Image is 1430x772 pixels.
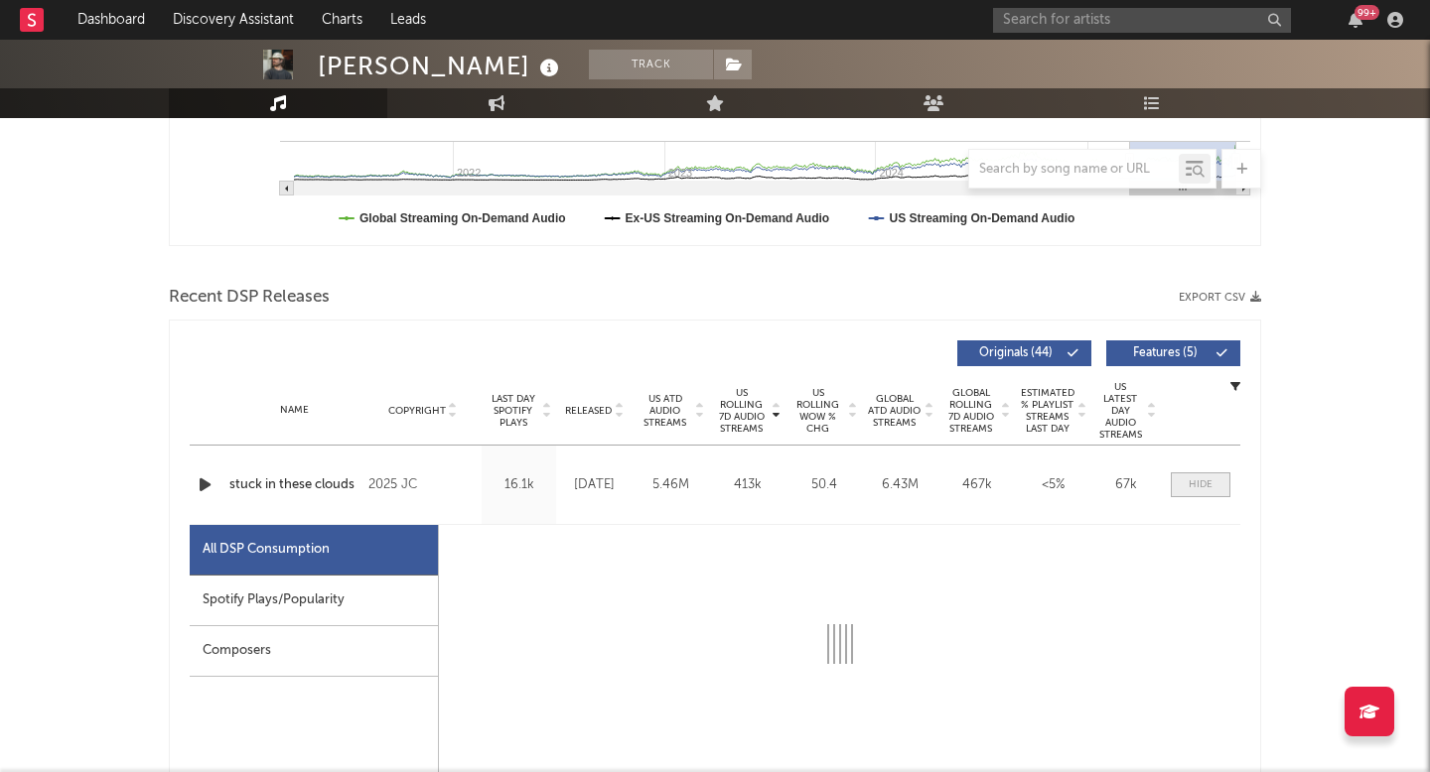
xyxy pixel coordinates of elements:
span: US Rolling 7D Audio Streams [714,387,769,435]
button: Export CSV [1179,292,1261,304]
span: Global ATD Audio Streams [867,393,922,429]
button: Track [589,50,713,79]
text: US Streaming On-Demand Audio [889,211,1074,225]
div: All DSP Consumption [190,525,438,576]
div: 6.43M [867,475,933,495]
div: 99 + [1355,5,1379,20]
span: Originals ( 44 ) [970,347,1062,359]
span: Recent DSP Releases [169,286,330,310]
div: Composers [190,626,438,677]
div: [PERSON_NAME] [318,50,564,82]
span: Copyright [388,405,446,417]
span: US ATD Audio Streams [638,393,692,429]
button: 99+ [1349,12,1362,28]
div: 2025 JC [368,473,477,497]
button: Originals(44) [957,340,1091,366]
span: Last Day Spotify Plays [487,393,539,429]
span: US Latest Day Audio Streams [1096,381,1144,441]
span: Released [565,405,612,417]
div: 67k [1096,475,1156,495]
div: Name [229,403,358,418]
text: Ex-US Streaming On-Demand Audio [626,211,830,225]
div: 50.4 [790,475,857,495]
div: 5.46M [638,475,704,495]
span: US Rolling WoW % Chg [790,387,845,435]
button: Features(5) [1106,340,1240,366]
input: Search by song name or URL [969,162,1179,178]
span: Features ( 5 ) [1119,347,1211,359]
div: All DSP Consumption [203,538,330,562]
text: Global Streaming On-Demand Audio [359,211,566,225]
div: 467k [943,475,1010,495]
a: stuck in these clouds [229,475,358,495]
div: 16.1k [487,475,551,495]
span: Estimated % Playlist Streams Last Day [1020,387,1074,435]
div: Spotify Plays/Popularity [190,576,438,626]
div: [DATE] [561,475,628,495]
span: Global Rolling 7D Audio Streams [943,387,998,435]
input: Search for artists [993,8,1291,33]
div: 413k [714,475,781,495]
div: <5% [1020,475,1086,495]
